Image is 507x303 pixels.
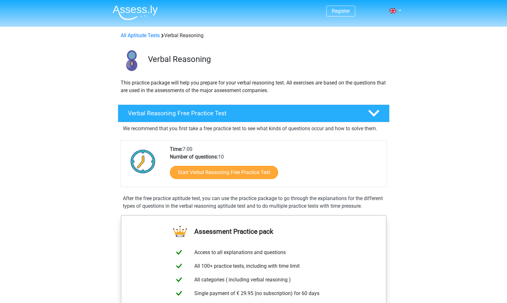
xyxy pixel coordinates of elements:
[170,146,183,152] b: Time:
[118,32,389,39] div: Verbal Reasoning
[127,145,159,177] img: Clock
[170,154,218,160] b: Number of questions:
[148,54,384,64] h3: Verbal Reasoning
[121,32,160,38] a: All Aptitude Tests
[128,110,358,117] h4: Verbal Reasoning Free Practice Test
[170,166,278,179] a: Start Verbal Reasoning Free Practice Test
[113,5,158,20] img: Assessly
[118,47,145,74] img: verbal reasoning
[120,195,387,210] div: After the free practice aptitude test, you can use the practice package to go through the explana...
[123,125,384,132] p: We recommend that you first take a free practice test to see what kinds of questions occur and ho...
[115,104,392,122] a: Verbal Reasoning Free Practice Test
[332,8,350,14] a: Register
[121,79,387,94] p: This practice package will help you prepare for your verbal reasoning test. All exercises are bas...
[165,145,386,187] div: 7:00 10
